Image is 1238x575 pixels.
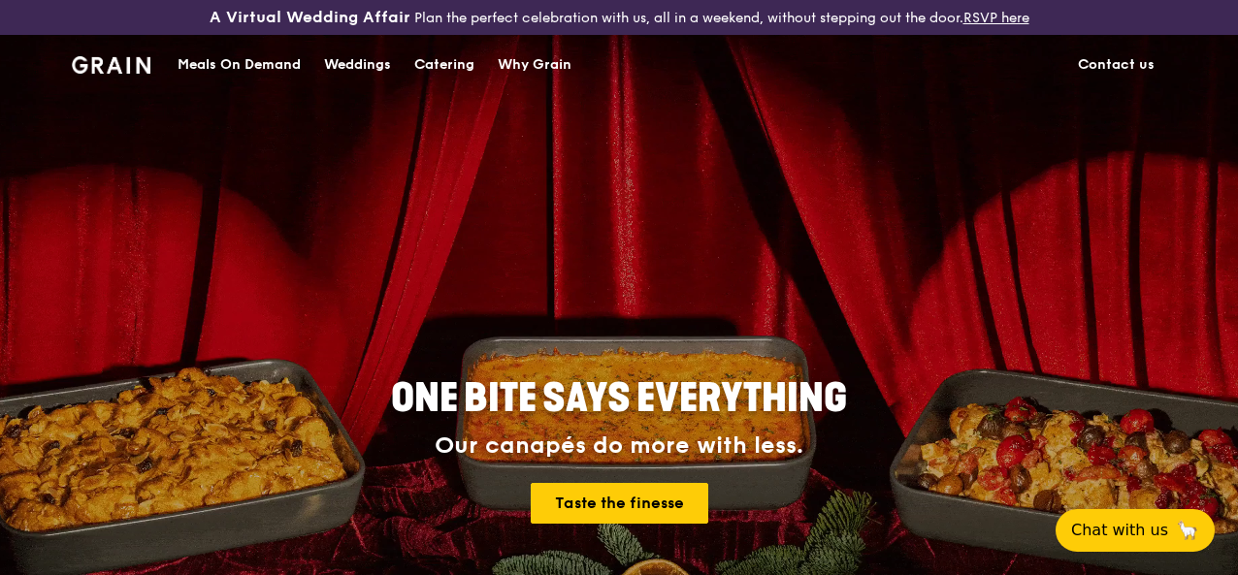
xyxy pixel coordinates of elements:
div: Why Grain [498,36,571,94]
span: Chat with us [1071,519,1168,542]
button: Chat with us🦙 [1056,509,1215,552]
a: Contact us [1066,36,1166,94]
h3: A Virtual Wedding Affair [210,8,410,27]
div: Meals On Demand [178,36,301,94]
a: Why Grain [486,36,583,94]
span: ONE BITE SAYS EVERYTHING [391,375,847,422]
a: Weddings [312,36,403,94]
div: Weddings [324,36,391,94]
a: Catering [403,36,486,94]
a: Taste the finesse [531,483,708,524]
img: Grain [72,56,150,74]
div: Plan the perfect celebration with us, all in a weekend, without stepping out the door. [207,8,1032,27]
div: Our canapés do more with less. [270,432,968,460]
a: RSVP here [963,10,1029,26]
a: GrainGrain [72,34,150,92]
div: Catering [414,36,474,94]
span: 🦙 [1176,519,1199,542]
